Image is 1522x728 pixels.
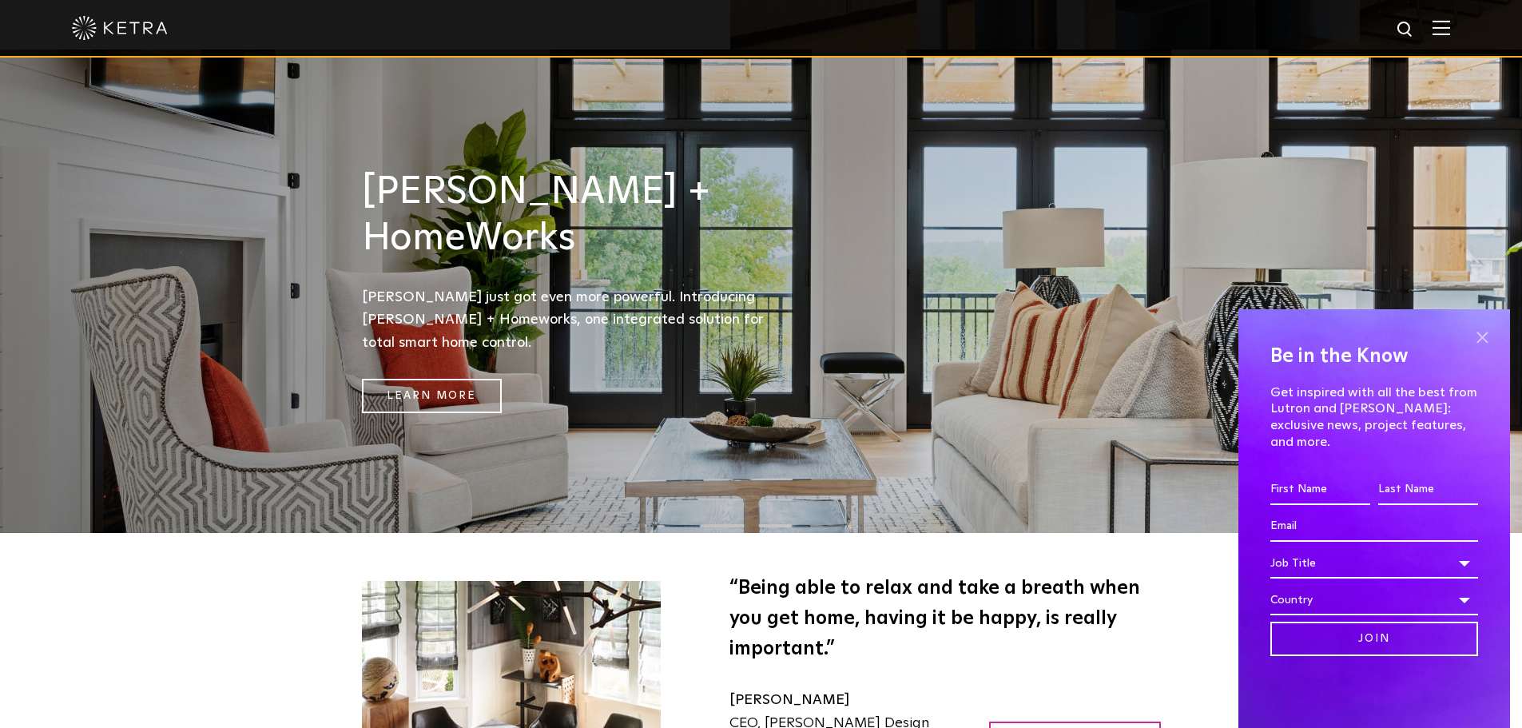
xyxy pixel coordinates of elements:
input: Email [1270,511,1478,542]
strong: [PERSON_NAME] [729,693,849,707]
img: ketra-logo-2019-white [72,16,168,40]
input: First Name [1270,475,1370,505]
h3: [PERSON_NAME] + HomeWorks [362,169,777,261]
input: Last Name [1378,475,1478,505]
div: Country [1270,585,1478,615]
div: Job Title [1270,548,1478,579]
p: Get inspired with all the best from Lutron and [PERSON_NAME]: exclusive news, project features, a... [1270,384,1478,451]
img: Hamburger%20Nav.svg [1433,20,1450,35]
img: search icon [1396,20,1416,40]
p: [PERSON_NAME] just got even more powerful. Introducing [PERSON_NAME] + Homeworks, one integrated ... [362,286,777,355]
input: Join [1270,622,1478,656]
h4: “Being able to relax and take a breath when you get home, having it be happy, is really important.” [729,573,1161,665]
a: Learn More [362,379,502,413]
h4: Be in the Know [1270,341,1478,372]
